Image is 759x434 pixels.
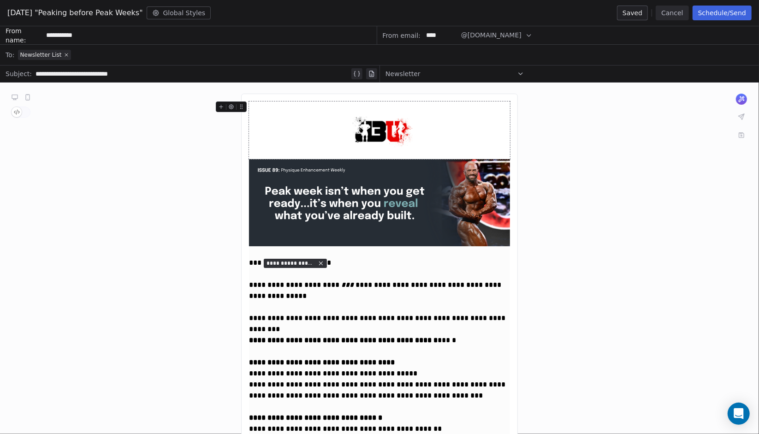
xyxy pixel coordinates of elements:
span: Newsletter [385,69,421,78]
div: Open Intercom Messenger [728,403,750,425]
button: Schedule/Send [693,6,752,20]
button: Global Styles [147,6,211,19]
span: To: [6,50,14,59]
button: Saved [617,6,648,20]
span: From name: [6,26,42,45]
span: [DATE] "Peaking before Peak Weeks" [7,7,143,18]
span: @[DOMAIN_NAME] [461,30,522,40]
span: Subject: [6,69,32,81]
span: Newsletter List [20,51,61,59]
span: From email: [383,31,421,40]
button: Cancel [656,6,688,20]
